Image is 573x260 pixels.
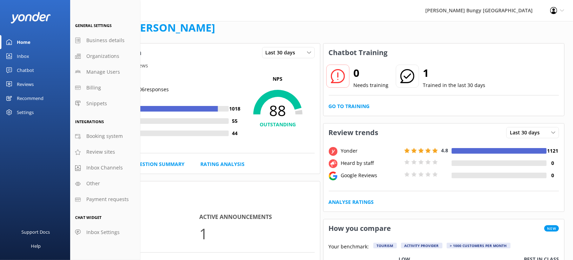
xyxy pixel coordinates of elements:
span: Booking system [86,132,123,140]
a: Booking system [70,128,140,144]
h4: 55 [229,117,241,125]
span: General Settings [75,23,112,28]
span: Other [86,180,100,187]
p: From all sources of reviews [79,62,320,69]
p: | 1106 responses [131,86,169,93]
a: Inbox Settings [70,225,140,240]
span: Payment requests [86,195,129,203]
a: [PERSON_NAME] [130,20,215,35]
span: 4.8 [441,147,448,154]
a: Inbox Channels [70,160,140,176]
a: Snippets [70,96,140,112]
div: Inbox [17,49,29,63]
a: Review sites [70,144,140,160]
h3: Chatbot Training [324,44,393,62]
a: Payment requests [70,192,140,207]
a: Question Summary [132,160,185,168]
span: Last 30 days [266,49,300,56]
div: Chatbot [17,63,34,77]
span: Billing [86,84,101,92]
a: Billing [70,80,140,96]
h4: 44 [229,129,241,137]
span: Business details [86,36,125,44]
div: Help [31,239,41,253]
div: Settings [17,105,34,119]
h4: Active Announcements [199,213,314,222]
a: Rating Analysis [200,160,245,168]
h3: Review trends [324,124,384,142]
span: New [544,225,559,232]
h4: 0 [547,159,559,167]
a: Analyse Ratings [329,198,374,206]
p: Trained in the last 30 days [423,81,486,89]
h1: Welcome, [79,19,215,36]
span: Chat Widget [75,215,101,220]
span: Integrations [75,119,104,124]
a: Other [70,176,140,192]
a: Organizations [70,48,140,64]
span: Last 30 days [510,129,544,136]
h4: OUTSTANDING [241,121,315,128]
div: Google Reviews [339,172,402,179]
img: yonder-white-logo.png [11,12,51,24]
h2: 1 [423,65,486,81]
p: Needs training [354,81,389,89]
h3: How you compare [324,219,397,238]
div: Home [17,35,31,49]
span: Snippets [86,100,107,107]
span: Inbox Settings [86,228,120,236]
p: NPS [241,75,315,83]
p: 1335 [84,222,199,245]
div: Reviews [17,77,34,91]
p: In the last 30 days [79,200,320,207]
h3: Website Chat [79,181,320,200]
a: Business details [70,33,140,48]
h4: 1121 [547,147,559,155]
span: Review sites [86,148,115,156]
a: Go to Training [329,102,370,110]
h2: 0 [354,65,389,81]
span: 88 [241,102,315,119]
div: Support Docs [22,225,50,239]
h5: Rating [84,75,241,83]
span: Manage Users [86,68,120,76]
div: Heard by staff [339,159,402,167]
div: > 1000 customers per month [447,243,511,248]
div: Tourism [373,243,397,248]
div: Recommend [17,91,44,105]
div: Yonder [339,147,402,155]
a: Manage Users [70,64,140,80]
h4: Conversations [84,213,199,222]
h4: 1018 [229,105,241,113]
div: Activity Provider [401,243,442,248]
p: Your benchmark: [329,243,369,251]
span: Inbox Channels [86,164,123,172]
h4: 0 [547,172,559,179]
span: Organizations [86,52,119,60]
p: 1 [199,222,314,245]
